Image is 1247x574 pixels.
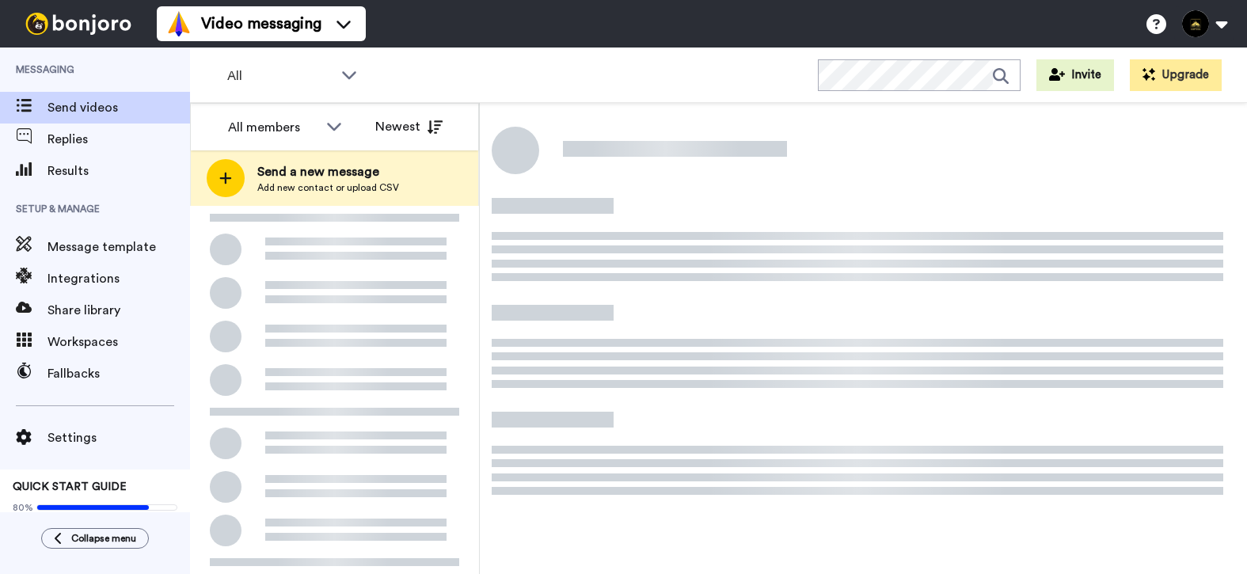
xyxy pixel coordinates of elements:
[257,162,399,181] span: Send a new message
[1130,59,1222,91] button: Upgrade
[48,238,190,257] span: Message template
[48,130,190,149] span: Replies
[257,181,399,194] span: Add new contact or upload CSV
[13,501,33,514] span: 80%
[71,532,136,545] span: Collapse menu
[1036,59,1114,91] button: Invite
[48,333,190,352] span: Workspaces
[48,428,190,447] span: Settings
[228,118,318,137] div: All members
[48,98,190,117] span: Send videos
[201,13,321,35] span: Video messaging
[48,301,190,320] span: Share library
[363,111,454,143] button: Newest
[13,481,127,492] span: QUICK START GUIDE
[48,269,190,288] span: Integrations
[41,528,149,549] button: Collapse menu
[166,11,192,36] img: vm-color.svg
[48,364,190,383] span: Fallbacks
[227,67,333,86] span: All
[19,13,138,35] img: bj-logo-header-white.svg
[48,162,190,181] span: Results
